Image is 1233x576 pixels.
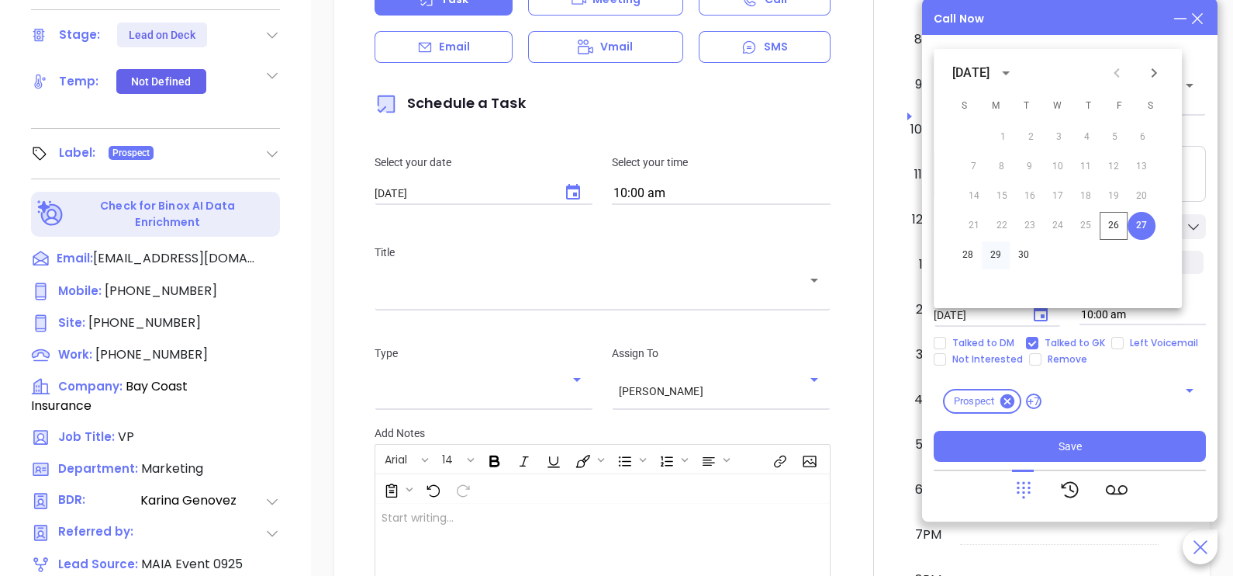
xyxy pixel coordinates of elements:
p: Check for Binox AI Data Enrichment [67,198,269,231]
span: Wednesday [1044,91,1072,122]
div: 5pm [912,435,945,454]
button: 30 [1010,241,1038,269]
span: Job Title: [58,429,115,445]
div: Not Defined [131,69,191,94]
span: Remove [1041,353,1093,366]
div: 9am [912,75,945,94]
span: Call To [934,48,969,63]
span: Redo [447,476,475,502]
button: Open [803,369,825,390]
span: Underline [538,446,566,473]
span: Insert Unordered List [610,446,650,473]
span: Italic [509,446,537,473]
span: Tuesday [1013,91,1041,122]
p: Add Notes [375,425,831,442]
span: [PHONE_NUMBER] [95,345,208,363]
span: Align [693,446,734,473]
span: Talked to GK [1038,337,1111,349]
span: VP [118,428,134,446]
span: Surveys [376,476,416,502]
span: Insert Ordered List [651,446,692,473]
p: Select your time [612,154,831,171]
span: Company: [58,378,123,394]
button: Open [1179,380,1200,401]
div: Lead on Deck [129,23,195,47]
p: Select your date [375,154,593,171]
span: [PHONE_NUMBER] [105,282,217,300]
button: 14 [434,446,465,473]
div: Call Now [934,11,984,27]
span: Prospect [112,144,150,161]
span: +7 [1026,394,1041,410]
div: [DATE] [952,64,990,82]
span: Prospect [945,395,1003,408]
div: 2pm [913,300,945,319]
button: 28 [954,241,982,269]
span: Talked to DM [946,337,1021,349]
input: MM/DD/YYYY [375,187,548,200]
div: 7pm [912,526,945,544]
span: Arial [377,452,415,463]
span: Lead Source: [58,556,138,572]
button: Choose date, selected date is Sep 27, 2025 [554,174,592,211]
span: Monday [982,91,1010,122]
span: Font size [433,446,478,473]
span: Bold [479,446,507,473]
span: Saturday [1137,91,1165,122]
span: Font family [376,446,432,473]
span: Fill color or set the text color [568,446,608,473]
button: Choose date, selected date is Sep 27, 2025 [1022,296,1059,333]
button: 26 [1100,212,1128,240]
div: 3pm [913,345,945,364]
div: Temp: [59,70,99,93]
div: 10am [907,120,945,139]
span: [PHONE_NUMBER] [88,314,201,331]
span: Left Voicemail [1124,337,1204,349]
span: Marketing [141,460,203,477]
input: MM/DD/YYYY [934,309,1016,322]
div: 6pm [912,481,945,499]
button: calendar view is open, switch to year view [994,61,1017,85]
div: Label: [59,141,96,165]
span: Work : [58,346,92,363]
span: [EMAIL_ADDRESS][DOMAIN_NAME] [93,249,256,268]
div: 1pm [916,255,945,274]
button: 27 [1128,212,1155,240]
span: Insert link [765,446,793,473]
button: Next month [1135,54,1173,92]
span: Sunday [951,91,979,122]
p: Type [375,345,593,362]
span: Save [1059,438,1082,455]
span: Department: [58,460,138,477]
button: Open [803,269,825,291]
div: Prospect [943,389,1021,414]
div: 8am [911,30,945,49]
p: SMS [764,39,788,55]
button: Arial [377,446,419,473]
span: Friday [1106,91,1134,122]
span: Thursday [1075,91,1103,122]
button: Save [934,431,1206,462]
p: Vmail [600,39,634,55]
img: Ai-Enrich-DaqCidB-.svg [37,200,64,227]
div: 11am [911,165,945,184]
div: 4pm [911,390,945,409]
span: BDR: [58,491,139,511]
span: Not Interested [946,353,1029,366]
button: Open [1179,75,1200,96]
p: Assign To [612,345,831,362]
span: Insert Image [794,446,822,473]
span: Karina Genovez [140,491,264,511]
span: MAIA Event 0925 [141,555,243,573]
span: Email: [57,249,93,269]
div: Stage: [59,23,101,47]
span: Schedule a Task [375,93,526,113]
button: 29 [982,241,1010,269]
span: Site : [58,314,85,331]
p: Email [439,39,470,55]
p: Title [375,244,831,261]
span: 14 [434,452,461,463]
button: Open [566,369,588,390]
span: Referred by: [58,523,139,543]
span: Undo [418,476,446,502]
